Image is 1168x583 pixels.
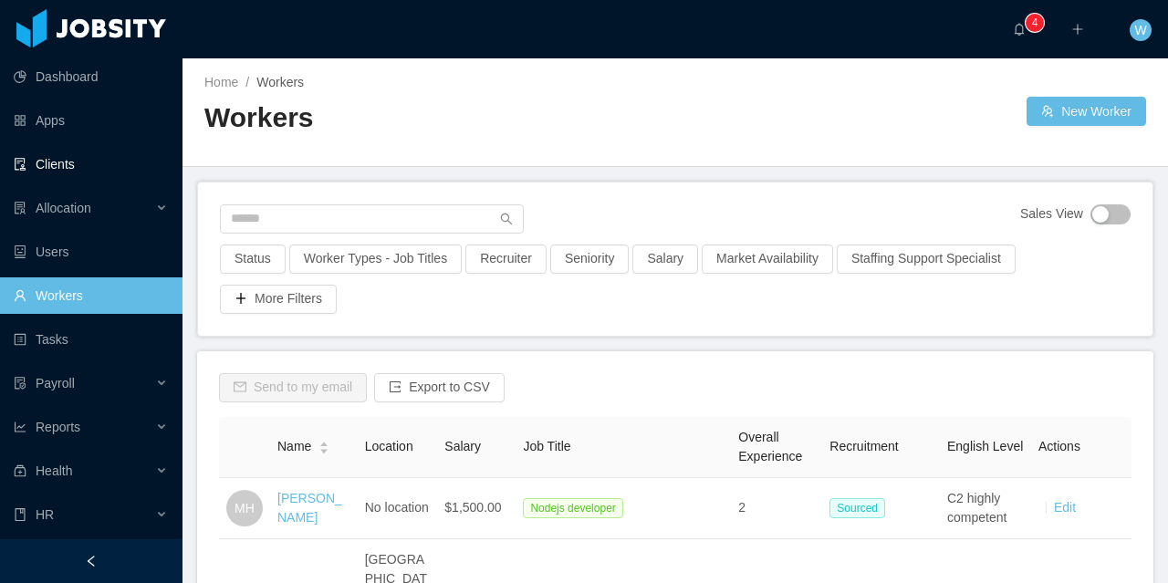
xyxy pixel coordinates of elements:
span: Overall Experience [738,430,802,463]
td: 2 [731,478,822,539]
button: Recruiter [465,245,547,274]
button: Market Availability [702,245,833,274]
span: Sourced [829,498,885,518]
a: icon: robotUsers [14,234,168,270]
span: Health [36,463,72,478]
h2: Workers [204,99,675,137]
span: $1,500.00 [444,500,501,515]
span: Name [277,437,311,456]
span: Workers [256,75,304,89]
td: No location [358,478,438,539]
i: icon: caret-up [319,440,329,445]
a: icon: auditClients [14,146,168,182]
i: icon: book [14,508,26,521]
span: W [1134,19,1146,41]
button: Seniority [550,245,629,274]
span: Allocation [36,201,91,215]
span: Nodejs developer [523,498,622,518]
span: Payroll [36,376,75,390]
span: Salary [444,439,481,453]
button: Status [220,245,286,274]
span: Location [365,439,413,453]
button: Worker Types - Job Titles [289,245,462,274]
div: Sort [318,439,329,452]
span: English Level [947,439,1023,453]
a: icon: profileTasks [14,321,168,358]
button: icon: usergroup-addNew Worker [1027,97,1146,126]
span: Recruitment [829,439,898,453]
i: icon: caret-down [319,446,329,452]
a: [PERSON_NAME] [277,491,342,525]
button: Staffing Support Specialist [837,245,1016,274]
span: MH [235,490,255,526]
a: Edit [1054,500,1076,515]
p: 4 [1032,14,1038,32]
i: icon: medicine-box [14,464,26,477]
button: icon: exportExport to CSV [374,373,505,402]
td: C2 highly competent [940,478,1031,539]
sup: 4 [1026,14,1044,32]
i: icon: line-chart [14,421,26,433]
a: Home [204,75,238,89]
span: Reports [36,420,80,434]
a: icon: appstoreApps [14,102,168,139]
i: icon: solution [14,202,26,214]
a: icon: pie-chartDashboard [14,58,168,95]
a: Sourced [829,500,892,515]
span: Actions [1038,439,1080,453]
span: Sales View [1020,204,1083,224]
button: Salary [632,245,698,274]
span: HR [36,507,54,522]
a: icon: userWorkers [14,277,168,314]
span: Job Title [523,439,570,453]
button: icon: plusMore Filters [220,285,337,314]
i: icon: bell [1013,23,1026,36]
i: icon: plus [1071,23,1084,36]
i: icon: search [500,213,513,225]
span: / [245,75,249,89]
i: icon: file-protect [14,377,26,390]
